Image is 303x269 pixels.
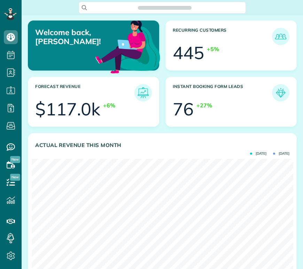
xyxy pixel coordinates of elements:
[274,30,288,43] img: icon_recurring_customers-cf858462ba22bcd05b5a5880d41d6543d210077de5bb9ebc9590e49fd87d84ed.png
[173,28,272,45] h3: Recurring Customers
[136,86,150,100] img: icon_forecast_revenue-8c13a41c7ed35a8dcfafea3cbb826a0462acb37728057bba2d056411b612bbbe.png
[103,101,115,109] div: +6%
[35,84,134,101] h3: Forecast Revenue
[35,142,289,148] h3: Actual Revenue this month
[250,152,266,155] span: [DATE]
[173,84,272,101] h3: Instant Booking Form Leads
[145,4,184,11] span: Search ZenMaid…
[35,100,100,118] div: $117.0k
[10,174,20,181] span: New
[274,86,288,100] img: icon_form_leads-04211a6a04a5b2264e4ee56bc0799ec3eb69b7e499cbb523a139df1d13a81ae0.png
[94,13,162,80] img: dashboard_welcome-42a62b7d889689a78055ac9021e634bf52bae3f8056760290aed330b23ab8690.png
[35,28,117,46] p: Welcome back, [PERSON_NAME]!
[173,100,194,118] div: 76
[207,45,219,53] div: +5%
[273,152,289,155] span: [DATE]
[196,101,212,109] div: +27%
[173,44,204,62] div: 445
[10,156,20,163] span: New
